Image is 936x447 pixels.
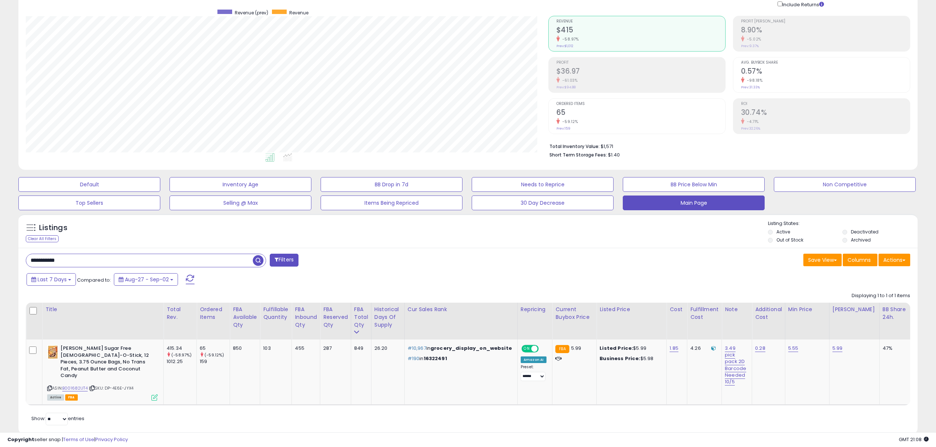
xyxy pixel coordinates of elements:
small: -59.12% [560,119,578,124]
div: FBA Reserved Qty [323,306,348,329]
div: Listed Price [600,306,663,313]
small: Prev: 31.33% [741,85,760,89]
span: Compared to: [77,277,111,284]
span: OFF [538,346,549,352]
div: Note [725,306,749,313]
b: Total Inventory Value: [549,143,600,149]
h2: $415 [556,26,725,36]
button: Last 7 Days [27,273,76,286]
button: Items Being Repriced [321,196,462,210]
div: FBA inbound Qty [295,306,317,329]
div: 1012.25 [167,358,196,365]
h5: Listings [39,223,67,233]
a: B001682UT4 [62,385,88,391]
button: BB Price Below Min [623,177,765,192]
div: seller snap | | [7,436,128,443]
small: Prev: 32.26% [741,126,760,131]
span: 16322491 [424,355,447,362]
b: Listed Price: [600,345,633,352]
div: Historical Days Of Supply [374,306,401,329]
small: (-58.97%) [171,352,192,358]
div: 849 [354,345,366,352]
div: Cost [670,306,684,313]
span: Profit [PERSON_NAME] [741,20,910,24]
small: Prev: $94.88 [556,85,576,89]
h2: 0.57% [741,67,910,77]
div: Current Buybox Price [555,306,593,321]
div: 455 [295,345,314,352]
div: 850 [233,345,254,352]
button: Inventory Age [170,177,311,192]
small: -5.02% [744,36,761,42]
div: Displaying 1 to 1 of 1 items [852,292,910,299]
button: Main Page [623,196,765,210]
div: Preset: [521,365,546,381]
span: ROI [741,102,910,106]
div: ASIN: [47,345,158,400]
span: Profit [556,61,725,65]
div: Min Price [788,306,826,313]
span: Last 7 Days [38,276,67,283]
button: Filters [270,254,298,267]
div: 26.20 [374,345,399,352]
span: Aug-27 - Sep-02 [125,276,169,283]
div: 4.26 [690,345,716,352]
li: $1,571 [549,141,905,150]
span: Revenue (prev) [235,10,268,16]
small: Prev: 159 [556,126,570,131]
h2: 65 [556,108,725,118]
span: Avg. Buybox Share [741,61,910,65]
a: 5.99 [832,345,843,352]
div: 159 [200,358,230,365]
a: 5.55 [788,345,799,352]
small: -58.97% [560,36,579,42]
h2: 30.74% [741,108,910,118]
span: Revenue [556,20,725,24]
button: Aug-27 - Sep-02 [114,273,178,286]
button: Top Sellers [18,196,160,210]
div: BB Share 24h. [883,306,909,321]
div: Repricing [521,306,549,313]
small: FBA [555,345,569,353]
a: Privacy Policy [95,436,128,443]
span: 2025-09-10 21:08 GMT [899,436,929,443]
div: Cur Sales Rank [408,306,514,313]
b: [PERSON_NAME] Sugar Free [DEMOGRAPHIC_DATA]-O-Stick, 12 Pieces, 3.75 Ounce Bags, No Trans Fat, Pe... [60,345,150,381]
small: -4.71% [744,119,759,124]
span: grocery_display_on_website [430,345,512,352]
button: BB Drop in 7d [321,177,462,192]
a: 1.85 [670,345,678,352]
span: Ordered Items [556,102,725,106]
b: Business Price: [600,355,640,362]
div: $5.99 [600,345,661,352]
div: Clear All Filters [26,235,59,242]
small: -98.18% [744,78,763,83]
h2: $36.97 [556,67,725,77]
span: Show: entries [31,415,84,422]
small: Prev: 9.37% [741,44,759,48]
p: in [408,355,512,362]
div: [PERSON_NAME] [832,306,876,313]
strong: Copyright [7,436,34,443]
button: Selling @ Max [170,196,311,210]
div: 65 [200,345,230,352]
button: Save View [803,254,842,266]
div: Total Rev. [167,306,193,321]
img: 51BuiT1O5ML._SL40_.jpg [47,345,59,360]
span: Columns [848,256,871,264]
button: Needs to Reprice [472,177,614,192]
b: Short Term Storage Fees: [549,152,607,158]
div: Title [45,306,160,313]
div: Ordered Items [200,306,227,321]
label: Archived [851,237,871,243]
p: Listing States: [768,220,918,227]
div: Fulfillable Quantity [263,306,289,321]
div: FBA Total Qty [354,306,368,329]
div: 415.34 [167,345,196,352]
span: FBA [65,394,78,401]
label: Active [776,229,790,235]
span: 5.99 [571,345,581,352]
div: Fulfillment Cost [690,306,719,321]
button: 30 Day Decrease [472,196,614,210]
div: 47% [883,345,907,352]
